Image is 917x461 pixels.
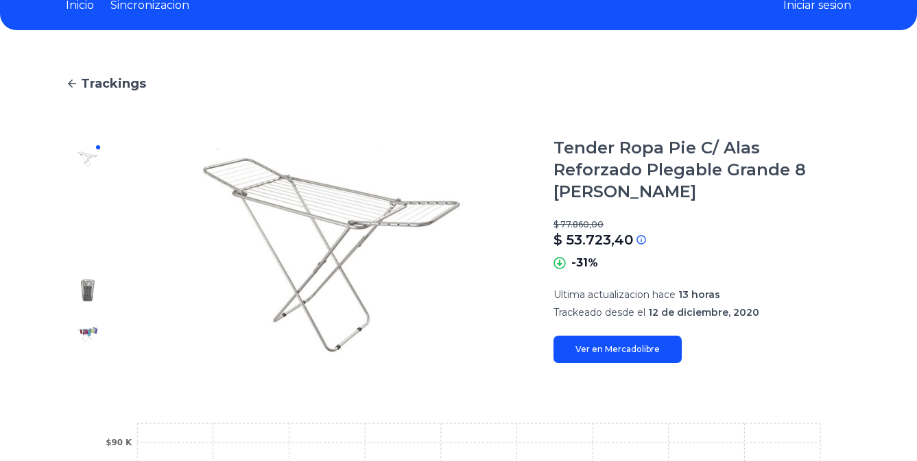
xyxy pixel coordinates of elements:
[571,255,598,271] p: -31%
[678,288,720,301] span: 13 horas
[77,323,99,345] img: Tender Ropa Pie C/ Alas Reforzado Plegable Grande 8 Varillas
[553,336,682,363] a: Ver en Mercadolibre
[553,137,851,203] h1: Tender Ropa Pie C/ Alas Reforzado Plegable Grande 8 [PERSON_NAME]
[106,438,132,447] tspan: $90 K
[553,288,676,301] span: Ultima actualizacion hace
[648,306,759,319] span: 12 de diciembre, 2020
[553,306,645,319] span: Trackeado desde el
[137,137,526,363] img: Tender Ropa Pie C/ Alas Reforzado Plegable Grande 8 Varillas
[66,74,851,93] a: Trackings
[77,279,99,301] img: Tender Ropa Pie C/ Alas Reforzado Plegable Grande 8 Varillas
[77,148,99,170] img: Tender Ropa Pie C/ Alas Reforzado Plegable Grande 8 Varillas
[81,74,146,93] span: Trackings
[77,236,99,258] img: Tender Ropa Pie C/ Alas Reforzado Plegable Grande 8 Varillas
[77,192,99,214] img: Tender Ropa Pie C/ Alas Reforzado Plegable Grande 8 Varillas
[553,230,633,249] p: $ 53.723,40
[553,219,851,230] p: $ 77.860,00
